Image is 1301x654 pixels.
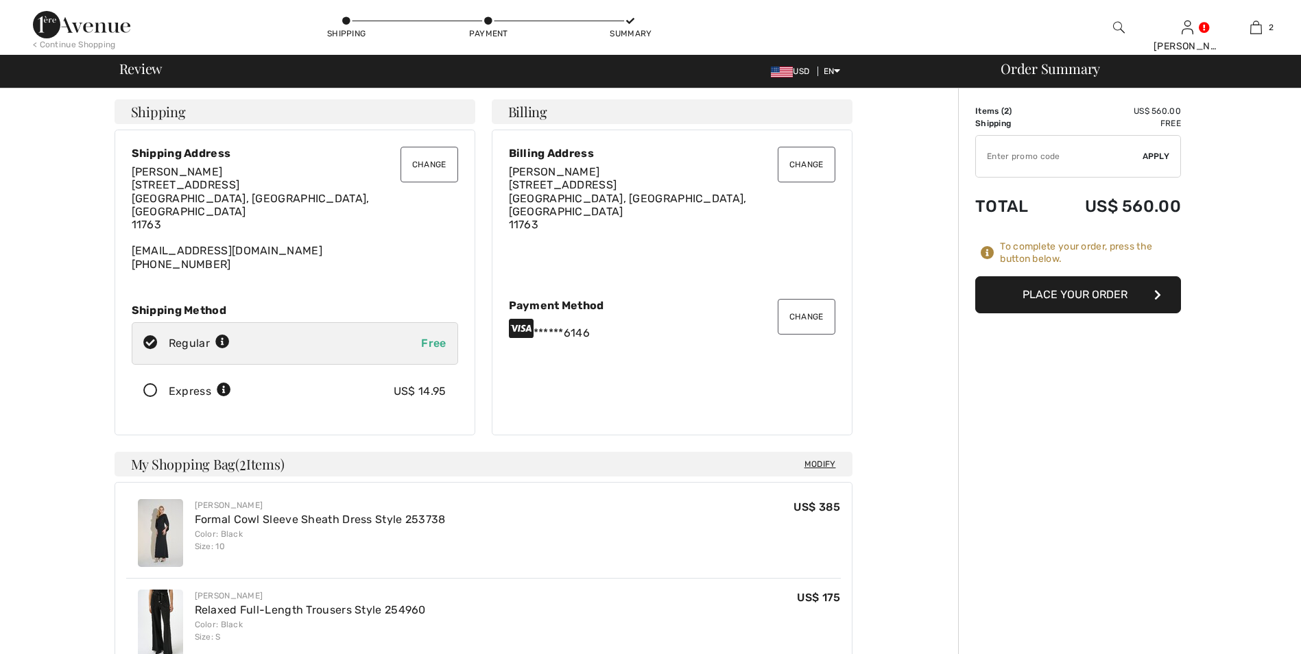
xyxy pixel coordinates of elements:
[195,513,446,526] a: Formal Cowl Sleeve Sheath Dress Style 253738
[394,383,446,400] div: US$ 14.95
[132,165,458,271] div: [EMAIL_ADDRESS][DOMAIN_NAME] [PHONE_NUMBER]
[509,147,835,160] div: Billing Address
[771,66,793,77] img: US Dollar
[169,383,231,400] div: Express
[468,27,509,40] div: Payment
[509,178,747,231] span: [STREET_ADDRESS] [GEOGRAPHIC_DATA], [GEOGRAPHIC_DATA], [GEOGRAPHIC_DATA] 11763
[509,165,600,178] span: [PERSON_NAME]
[1049,117,1181,130] td: Free
[1049,183,1181,230] td: US$ 560.00
[1250,19,1262,36] img: My Bag
[771,66,815,76] span: USD
[793,500,840,513] span: US$ 385
[1000,241,1181,265] div: To complete your order, press the button below.
[195,603,426,616] a: Relaxed Full-Length Trousers Style 254960
[195,528,446,553] div: Color: Black Size: 10
[1269,21,1274,34] span: 2
[235,455,284,473] span: ( Items)
[239,454,246,472] span: 2
[421,337,446,350] span: Free
[132,147,458,160] div: Shipping Address
[975,117,1049,130] td: Shipping
[1182,21,1193,34] a: Sign In
[138,499,183,567] img: Formal Cowl Sleeve Sheath Dress Style 253738
[804,457,836,471] span: Modify
[1154,39,1221,53] div: [PERSON_NAME]
[508,105,547,119] span: Billing
[975,105,1049,117] td: Items ( )
[195,618,426,643] div: Color: Black Size: S
[778,299,835,335] button: Change
[401,147,458,182] button: Change
[195,590,426,602] div: [PERSON_NAME]
[1049,105,1181,117] td: US$ 560.00
[778,147,835,182] button: Change
[509,299,835,312] div: Payment Method
[1182,19,1193,36] img: My Info
[326,27,367,40] div: Shipping
[824,66,841,76] span: EN
[976,136,1143,177] input: Promo code
[975,276,1181,313] button: Place Your Order
[975,183,1049,230] td: Total
[169,335,230,352] div: Regular
[610,27,651,40] div: Summary
[195,499,446,511] div: [PERSON_NAME]
[33,11,130,38] img: 1ère Avenue
[797,591,840,604] span: US$ 175
[1143,150,1170,162] span: Apply
[132,304,458,317] div: Shipping Method
[132,178,370,231] span: [STREET_ADDRESS] [GEOGRAPHIC_DATA], [GEOGRAPHIC_DATA], [GEOGRAPHIC_DATA] 11763
[1222,19,1289,36] a: 2
[984,62,1293,75] div: Order Summary
[132,165,223,178] span: [PERSON_NAME]
[131,105,186,119] span: Shipping
[33,38,116,51] div: < Continue Shopping
[115,452,852,476] h4: My Shopping Bag
[119,62,163,75] span: Review
[1004,106,1009,116] span: 2
[1113,19,1125,36] img: search the website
